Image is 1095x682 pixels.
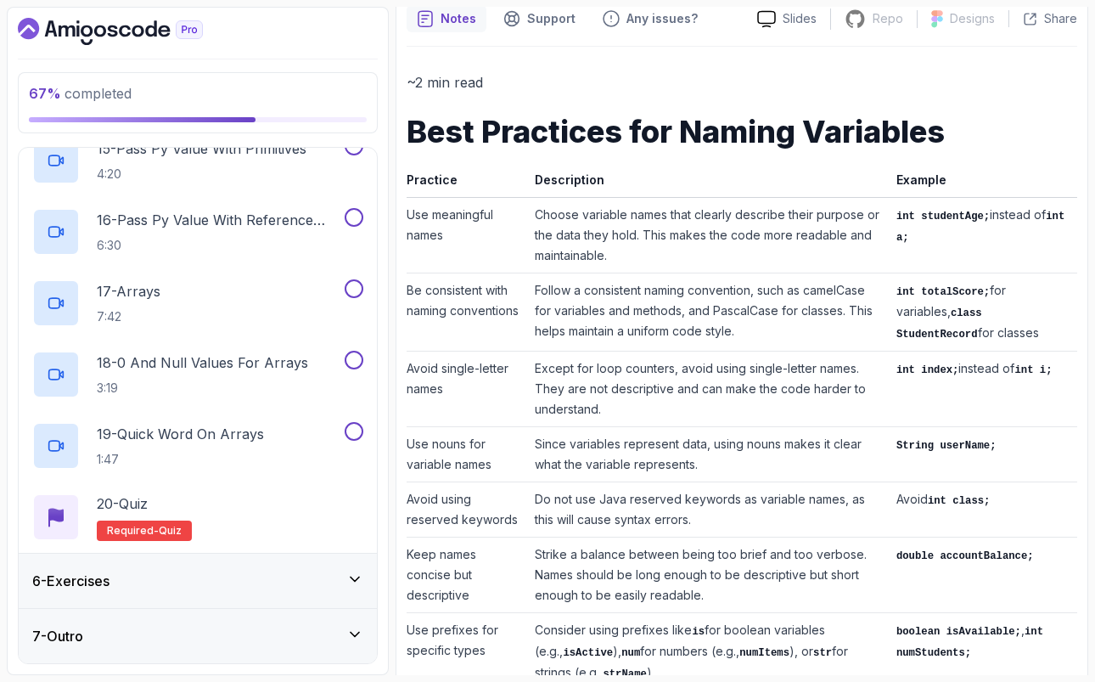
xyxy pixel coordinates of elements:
td: instead of [890,197,1077,273]
code: boolean isAvailable; [896,626,1021,638]
p: Support [527,10,576,27]
code: class StudentRecord [896,307,982,341]
p: 19 - Quick Word On Arrays [97,424,264,444]
td: Avoid using reserved keywords [407,482,528,537]
code: int studentAge; [896,211,990,223]
p: 15 - Pass Py Value With Primitives [97,138,306,159]
code: num [621,647,640,659]
span: Required- [107,524,159,538]
p: Designs [950,10,995,27]
td: Avoid [890,482,1077,537]
td: Use nouns for variable names [407,426,528,482]
h3: 6 - Exercises [32,571,109,591]
span: 67 % [29,85,61,102]
h1: Best Practices for Naming Variables [407,115,1077,149]
code: int i; [1014,364,1052,376]
td: Use meaningful names [407,197,528,273]
td: Keep names concise but descriptive [407,537,528,612]
p: 7:42 [97,308,160,325]
th: Example [890,169,1077,198]
button: Feedback button [592,5,708,32]
p: 17 - Arrays [97,281,160,302]
code: double accountBalance; [896,550,1034,562]
code: int a; [896,211,1064,244]
code: String userName; [896,440,997,452]
h3: 7 - Outro [32,626,83,646]
button: 6-Exercises [19,554,377,608]
th: Practice [407,169,528,198]
button: 15-Pass Py Value With Primitives4:20 [32,137,363,184]
button: 20-QuizRequired-quiz [32,493,363,541]
th: Description [528,169,890,198]
p: 16 - Pass Py Value With Reference Types [97,210,341,230]
p: 6:30 [97,237,341,254]
p: 3:19 [97,380,308,397]
button: 7-Outro [19,609,377,663]
button: 17-Arrays7:42 [32,279,363,327]
td: Except for loop counters, avoid using single-letter names. They are not descriptive and can make ... [528,351,890,426]
button: 16-Pass Py Value With Reference Types6:30 [32,208,363,256]
code: strName [603,668,646,680]
td: Since variables represent data, using nouns makes it clear what the variable represents. [528,426,890,482]
p: Share [1044,10,1077,27]
span: quiz [159,524,182,538]
p: Any issues? [626,10,698,27]
p: Slides [783,10,817,27]
a: Slides [744,10,830,28]
button: 18-0 And Null Values For Arrays3:19 [32,351,363,398]
p: 4:20 [97,166,306,183]
td: for variables, for classes [890,273,1077,351]
td: Follow a consistent naming convention, such as camelCase for variables and methods, and PascalCas... [528,273,890,351]
p: Repo [873,10,903,27]
p: 20 - Quiz [97,493,148,514]
p: 18 - 0 And Null Values For Arrays [97,352,308,373]
button: 19-Quick Word On Arrays1:47 [32,422,363,470]
a: Dashboard [18,18,242,45]
code: numItems [739,647,789,659]
td: Do not use Java reserved keywords as variable names, as this will cause syntax errors. [528,482,890,537]
code: is [692,626,705,638]
button: notes button [407,5,486,32]
button: Share [1008,10,1077,27]
td: Avoid single-letter names [407,351,528,426]
code: int class; [928,495,991,507]
p: Notes [441,10,476,27]
span: completed [29,85,132,102]
td: Choose variable names that clearly describe their purpose or the data they hold. This makes the c... [528,197,890,273]
td: Be consistent with naming conventions [407,273,528,351]
td: instead of [890,351,1077,426]
code: str [813,647,832,659]
code: int index; [896,364,959,376]
td: Strike a balance between being too brief and too verbose. Names should be long enough to be descr... [528,537,890,612]
code: int totalScore; [896,286,990,298]
button: Support button [493,5,586,32]
code: isActive [563,647,613,659]
p: 1:47 [97,451,264,468]
p: ~2 min read [407,70,1077,94]
code: int numStudents; [896,626,1043,659]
